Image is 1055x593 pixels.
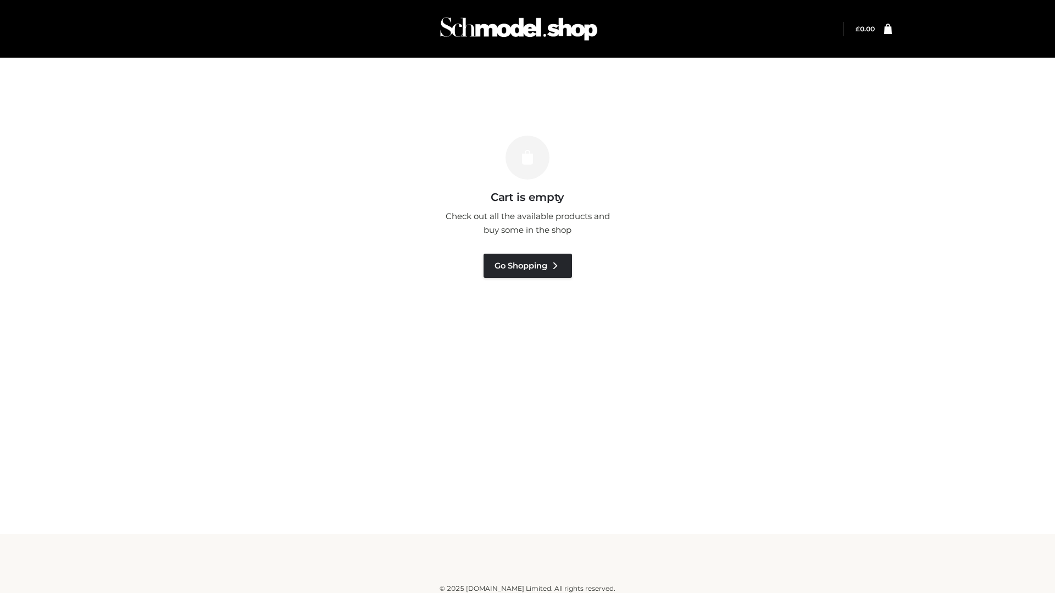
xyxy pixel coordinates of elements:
[188,191,867,204] h3: Cart is empty
[484,254,572,278] a: Go Shopping
[440,209,615,237] p: Check out all the available products and buy some in the shop
[856,25,860,33] span: £
[856,25,875,33] a: £0.00
[856,25,875,33] bdi: 0.00
[436,7,601,51] img: Schmodel Admin 964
